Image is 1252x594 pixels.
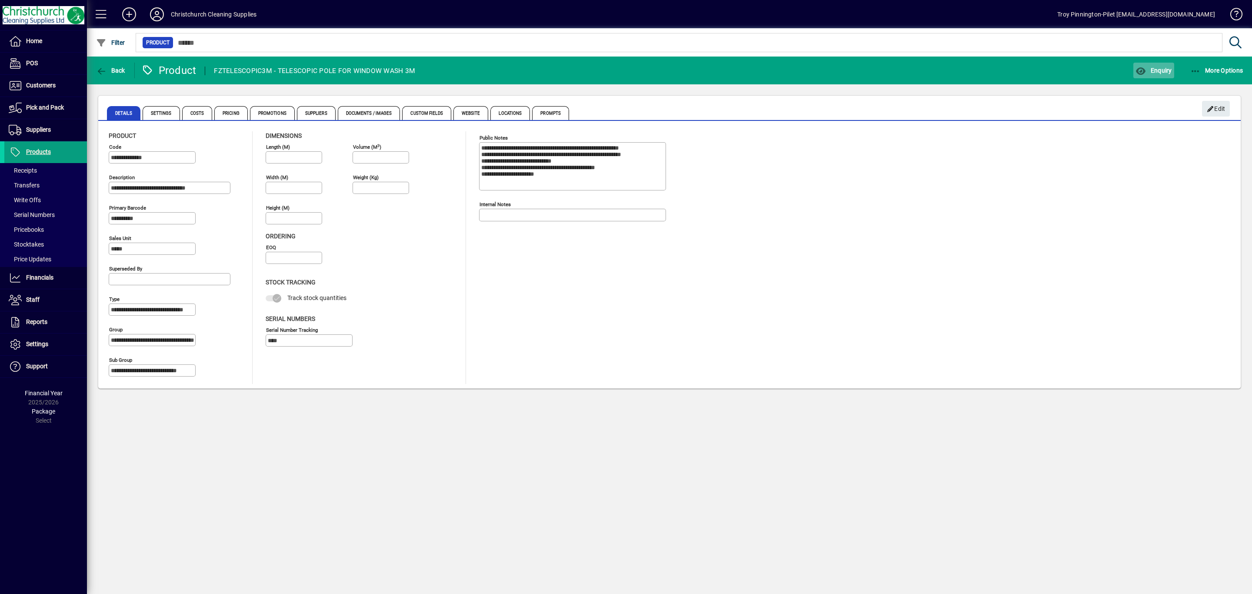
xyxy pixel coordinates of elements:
[171,7,256,21] div: Christchurch Cleaning Supplies
[25,390,63,397] span: Financial Year
[26,274,53,281] span: Financials
[26,318,47,325] span: Reports
[4,53,87,74] a: POS
[109,357,132,363] mat-label: Sub group
[1188,63,1245,78] button: More Options
[26,296,40,303] span: Staff
[9,197,41,204] span: Write Offs
[266,205,290,211] mat-label: Height (m)
[109,296,120,302] mat-label: Type
[96,39,125,46] span: Filter
[266,132,302,139] span: Dimensions
[266,174,288,180] mat-label: Width (m)
[26,340,48,347] span: Settings
[109,205,146,211] mat-label: Primary barcode
[1133,63,1174,78] button: Enquiry
[402,106,451,120] span: Custom Fields
[4,267,87,289] a: Financials
[266,233,296,240] span: Ordering
[266,315,315,322] span: Serial Numbers
[1202,101,1230,117] button: Edit
[4,237,87,252] a: Stocktakes
[109,327,123,333] mat-label: Group
[9,211,55,218] span: Serial Numbers
[143,7,171,22] button: Profile
[26,60,38,67] span: POS
[266,244,276,250] mat-label: EOQ
[26,148,51,155] span: Products
[4,163,87,178] a: Receipts
[26,126,51,133] span: Suppliers
[250,106,295,120] span: Promotions
[353,144,381,150] mat-label: Volume (m )
[26,82,56,89] span: Customers
[9,241,44,248] span: Stocktakes
[109,144,121,150] mat-label: Code
[4,356,87,377] a: Support
[214,106,248,120] span: Pricing
[4,193,87,207] a: Write Offs
[338,106,400,120] span: Documents / Images
[532,106,569,120] span: Prompts
[453,106,489,120] span: Website
[9,226,44,233] span: Pricebooks
[287,294,346,301] span: Track stock quantities
[266,144,290,150] mat-label: Length (m)
[9,167,37,174] span: Receipts
[4,207,87,222] a: Serial Numbers
[26,37,42,44] span: Home
[1207,102,1225,116] span: Edit
[353,174,379,180] mat-label: Weight (Kg)
[1190,67,1243,74] span: More Options
[1057,7,1215,21] div: Troy Pinnington-Pilet [EMAIL_ADDRESS][DOMAIN_NAME]
[266,327,318,333] mat-label: Serial Number tracking
[32,408,55,415] span: Package
[4,289,87,311] a: Staff
[143,106,180,120] span: Settings
[4,30,87,52] a: Home
[26,104,64,111] span: Pick and Pack
[26,363,48,370] span: Support
[96,67,125,74] span: Back
[4,97,87,119] a: Pick and Pack
[109,132,136,139] span: Product
[146,38,170,47] span: Product
[490,106,530,120] span: Locations
[182,106,213,120] span: Costs
[9,182,40,189] span: Transfers
[479,201,511,207] mat-label: Internal Notes
[1224,2,1241,30] a: Knowledge Base
[1135,67,1172,74] span: Enquiry
[115,7,143,22] button: Add
[297,106,336,120] span: Suppliers
[4,252,87,267] a: Price Updates
[266,279,316,286] span: Stock Tracking
[214,64,415,78] div: FZTELESCOPIC3M - TELESCOPIC POLE FOR WINDOW WASH 3M
[4,222,87,237] a: Pricebooks
[9,256,51,263] span: Price Updates
[107,106,140,120] span: Details
[4,119,87,141] a: Suppliers
[94,35,127,50] button: Filter
[4,311,87,333] a: Reports
[109,235,131,241] mat-label: Sales unit
[377,143,380,147] sup: 3
[109,266,142,272] mat-label: Superseded by
[479,135,508,141] mat-label: Public Notes
[4,178,87,193] a: Transfers
[109,174,135,180] mat-label: Description
[141,63,196,77] div: Product
[4,334,87,355] a: Settings
[94,63,127,78] button: Back
[87,63,135,78] app-page-header-button: Back
[4,75,87,97] a: Customers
